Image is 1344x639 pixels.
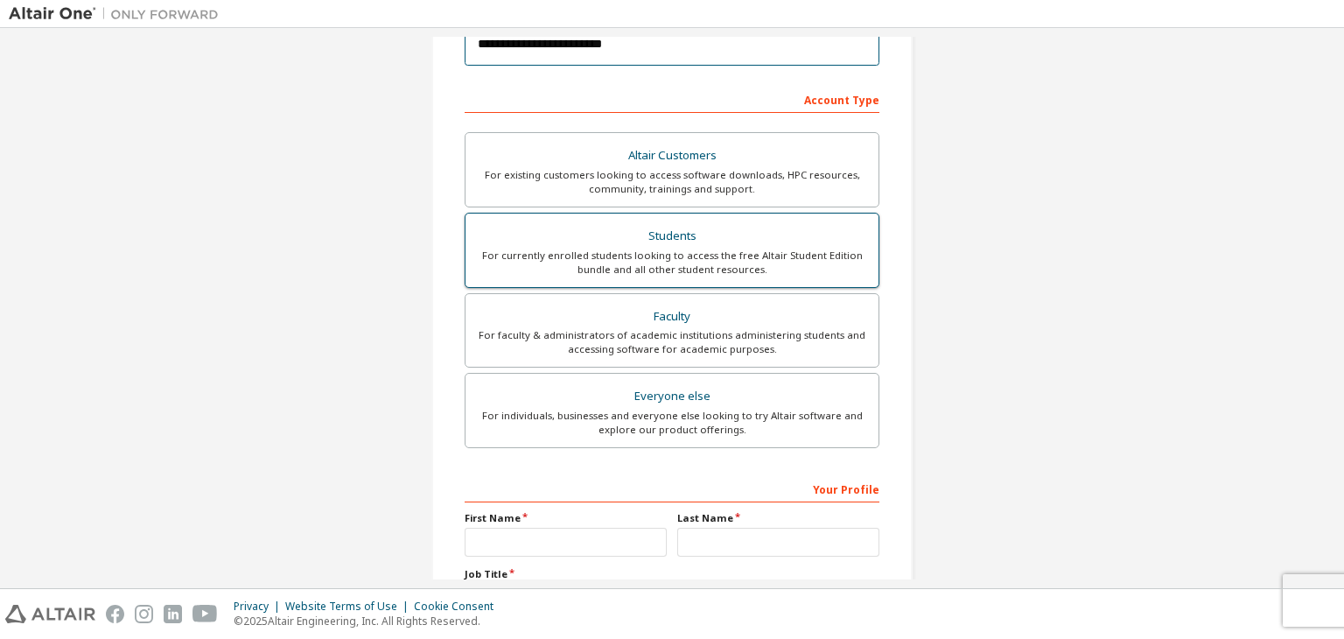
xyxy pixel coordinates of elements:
div: Everyone else [476,384,868,409]
div: Students [476,224,868,249]
div: For existing customers looking to access software downloads, HPC resources, community, trainings ... [476,168,868,196]
div: For currently enrolled students looking to access the free Altair Student Edition bundle and all ... [476,249,868,277]
label: First Name [465,511,667,525]
label: Last Name [677,511,879,525]
p: © 2025 Altair Engineering, Inc. All Rights Reserved. [234,614,504,628]
img: youtube.svg [192,605,218,623]
div: Your Profile [465,474,879,502]
img: Altair One [9,5,227,23]
div: For individuals, businesses and everyone else looking to try Altair software and explore our prod... [476,409,868,437]
div: Altair Customers [476,144,868,168]
div: Privacy [234,600,285,614]
label: Job Title [465,567,879,581]
img: altair_logo.svg [5,605,95,623]
img: linkedin.svg [164,605,182,623]
div: For faculty & administrators of academic institutions administering students and accessing softwa... [476,328,868,356]
img: instagram.svg [135,605,153,623]
div: Account Type [465,85,879,113]
div: Cookie Consent [414,600,504,614]
img: facebook.svg [106,605,124,623]
div: Website Terms of Use [285,600,414,614]
div: Faculty [476,305,868,329]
